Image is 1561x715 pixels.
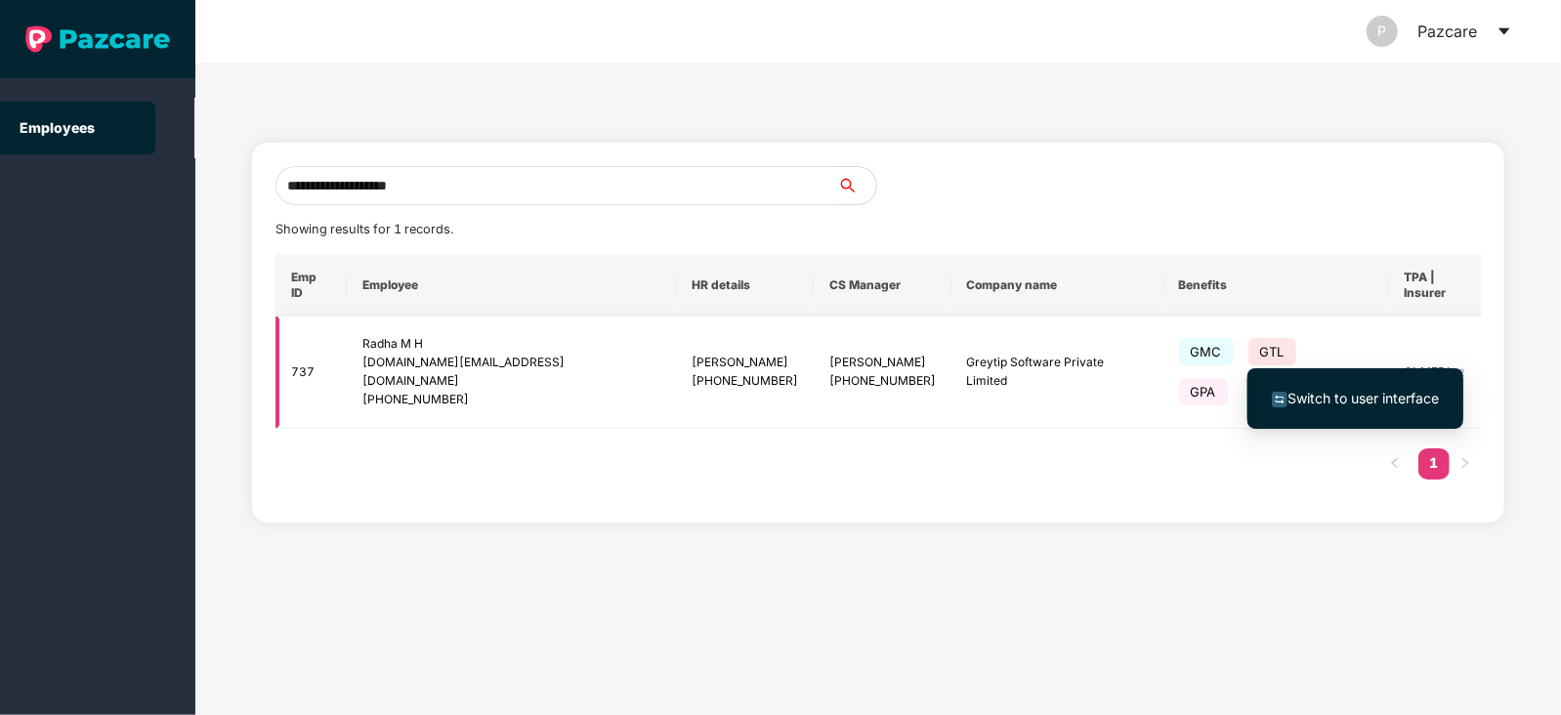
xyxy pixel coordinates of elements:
button: right [1450,448,1481,480]
div: [PHONE_NUMBER] [829,372,936,391]
td: Greytip Software Private Limited [951,316,1163,429]
li: 1 [1418,448,1450,480]
th: Employee [347,254,676,316]
th: Benefits [1163,254,1389,316]
span: caret-down [1497,23,1512,39]
div: [PERSON_NAME] [829,354,936,372]
td: 737 [275,316,347,429]
th: CS Manager [814,254,951,316]
span: P [1378,16,1387,47]
button: left [1379,448,1411,480]
span: Showing results for 1 records. [275,222,453,236]
span: GMC [1179,338,1234,365]
span: search [836,178,876,193]
div: [PERSON_NAME] [692,354,798,372]
th: HR details [676,254,814,316]
li: Previous Page [1379,448,1411,480]
div: [DOMAIN_NAME][EMAIL_ADDRESS][DOMAIN_NAME] [362,354,660,391]
th: Emp ID [275,254,347,316]
span: right [1459,457,1471,469]
span: Switch to user interface [1287,390,1439,406]
th: Company name [951,254,1163,316]
a: Employees [20,119,95,136]
div: [PHONE_NUMBER] [692,372,798,391]
th: TPA | Insurer [1389,254,1497,316]
div: [PHONE_NUMBER] [362,391,660,409]
img: svg+xml;base64,PHN2ZyB4bWxucz0iaHR0cDovL3d3dy53My5vcmcvMjAwMC9zdmciIHdpZHRoPSIxNiIgaGVpZ2h0PSIxNi... [1272,392,1287,407]
div: Radha M H [362,335,660,354]
button: search [836,166,877,205]
span: GPA [1179,378,1228,405]
span: left [1389,457,1401,469]
span: GTL [1248,338,1296,365]
a: 1 [1418,448,1450,478]
li: Next Page [1450,448,1481,480]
